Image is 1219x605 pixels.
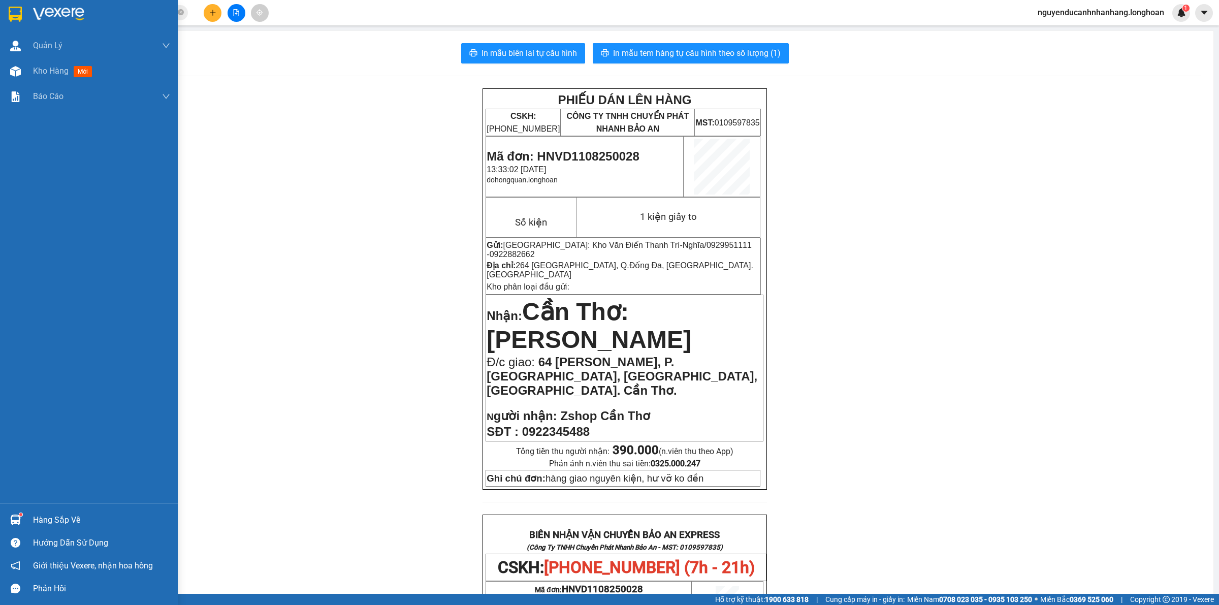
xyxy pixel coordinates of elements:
[487,355,757,397] span: 64 [PERSON_NAME], P. [GEOGRAPHIC_DATA], [GEOGRAPHIC_DATA], [GEOGRAPHIC_DATA]. Cần Thơ.
[549,459,700,468] span: Phản ánh n.viên thu sai tiền:
[487,241,503,249] strong: Gửi:
[11,584,20,593] span: message
[142,36,161,44] strong: MST:
[558,93,691,107] strong: PHIẾU DÁN LÊN HÀNG
[1040,594,1113,605] span: Miền Bắc
[461,43,585,63] button: printerIn mẫu biên lai tự cấu hình
[487,261,753,279] span: 264 [GEOGRAPHIC_DATA], Q.Đống Đa, [GEOGRAPHIC_DATA]. [GEOGRAPHIC_DATA]
[487,241,752,259] span: Nghĩa/0929951111 -
[490,250,535,259] span: 0922882662
[19,513,22,516] sup: 1
[1177,8,1186,17] img: icon-new-feature
[33,90,63,103] span: Báo cáo
[162,92,170,101] span: down
[469,49,477,58] span: printer
[695,118,759,127] span: 0109597835
[487,282,569,291] span: Kho phân loại đầu gửi:
[529,529,720,540] strong: BIÊN NHẬN VẬN CHUYỂN BẢO AN EXPRESS
[74,66,92,77] span: mới
[204,4,221,22] button: plus
[566,112,689,133] span: CÔNG TY TNHH CHUYỂN PHÁT NHANH BẢO AN
[487,176,557,184] span: dohongquan.longhoan
[487,112,560,133] span: [PHONE_NUMBER]
[1195,4,1213,22] button: caret-down
[4,31,77,49] span: [PHONE_NUMBER]
[233,9,240,16] span: file-add
[162,42,170,50] span: down
[1070,595,1113,603] strong: 0369 525 060
[510,112,536,120] strong: CSKH:
[10,515,21,525] img: warehouse-icon
[527,544,723,551] strong: (Công Ty TNHH Chuyển Phát Nhanh Bảo An - MST: 0109597835)
[79,21,140,58] span: CÔNG TY TNHH CHUYỂN PHÁT NHANH BẢO AN
[640,211,697,222] span: 1 kiện giấy to
[498,558,755,577] span: CSKH:
[535,586,643,594] span: Mã đơn:
[544,558,755,577] span: [PHONE_NUMBER] (7h - 21h)
[487,298,691,353] span: Cần Thơ: [PERSON_NAME]
[487,165,546,174] span: 13:33:02 [DATE]
[10,91,21,102] img: solution-icon
[28,31,54,40] strong: CSKH:
[613,447,733,456] span: (n.viên thu theo App)
[251,4,269,22] button: aim
[4,66,106,93] span: Mã đơn: HNVD1108250028
[487,309,522,323] span: Nhận:
[33,559,153,572] span: Giới thiệu Vexere, nhận hoa hồng
[825,594,905,605] span: Cung cấp máy in - giấy in:
[651,459,700,468] strong: 0325.000.247
[1163,596,1170,603] span: copyright
[613,47,781,59] span: In mẫu tem hàng tự cấu hình theo số lượng (1)
[228,4,245,22] button: file-add
[1030,6,1172,19] span: nguyenducanhnhanhang.longhoan
[907,594,1032,605] span: Miền Nam
[1182,5,1190,12] sup: 1
[33,39,62,52] span: Quản Lý
[33,66,69,76] span: Kho hàng
[515,217,547,228] span: Số kiện
[487,241,752,259] span: -
[178,9,184,15] span: close-circle
[487,355,538,369] span: Đ/c giao:
[695,118,714,127] strong: MST:
[11,561,20,570] span: notification
[816,594,818,605] span: |
[601,49,609,58] span: printer
[522,425,590,438] span: 0922345488
[482,47,577,59] span: In mẫu biên lai tự cấu hình
[142,36,206,44] span: 0109597835
[593,43,789,63] button: printerIn mẫu tem hàng tự cấu hình theo số lượng (1)
[494,409,557,423] span: gười nhận:
[10,66,21,77] img: warehouse-icon
[487,261,516,270] strong: Địa chỉ:
[560,409,650,423] span: Zshop Cần Thơ
[9,7,22,22] img: logo-vxr
[503,241,680,249] span: [GEOGRAPHIC_DATA]: Kho Văn Điển Thanh Trì
[10,41,21,51] img: warehouse-icon
[11,538,20,548] span: question-circle
[1184,5,1188,12] span: 1
[40,5,173,18] strong: PHIẾU DÁN LÊN HÀNG
[209,9,216,16] span: plus
[256,9,263,16] span: aim
[487,411,557,422] strong: N
[715,594,809,605] span: Hỗ trợ kỹ thuật:
[939,595,1032,603] strong: 0708 023 035 - 0935 103 250
[1200,8,1209,17] span: caret-down
[1121,594,1122,605] span: |
[613,443,659,457] strong: 390.000
[765,595,809,603] strong: 1900 633 818
[487,473,546,484] strong: Ghi chú đơn:
[487,149,639,163] span: Mã đơn: HNVD1108250028
[562,584,643,595] span: HNVD1108250028
[487,473,703,484] span: hàng giao nguyên kiện, hư vỡ ko đền
[516,447,733,456] span: Tổng tiền thu người nhận:
[33,513,170,528] div: Hàng sắp về
[487,425,519,438] strong: SĐT :
[178,8,184,18] span: close-circle
[33,581,170,596] div: Phản hồi
[1035,597,1038,601] span: ⚪️
[33,535,170,551] div: Hướng dẫn sử dụng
